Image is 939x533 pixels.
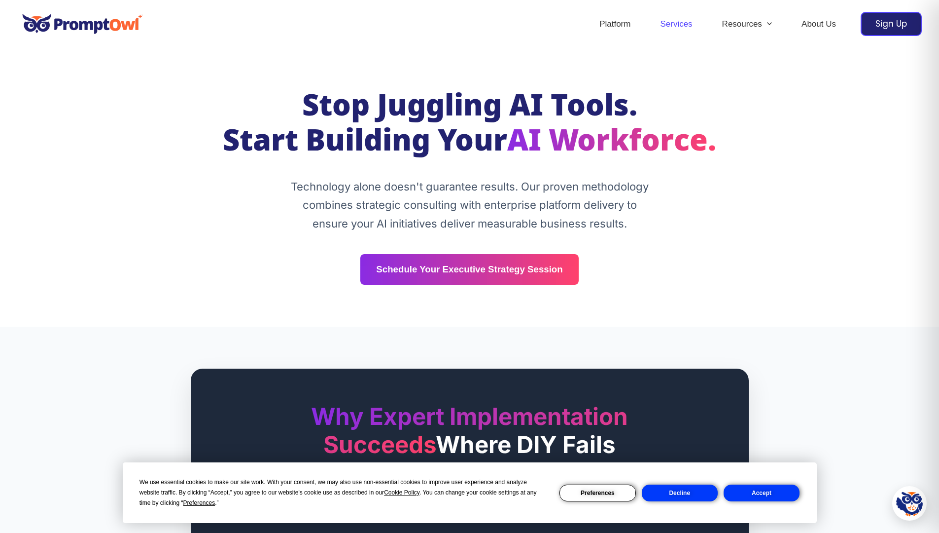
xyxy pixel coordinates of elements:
[861,12,922,36] a: Sign Up
[384,489,419,496] span: Cookie Policy
[559,485,635,501] button: Preferences
[285,178,655,233] p: Technology alone doesn't guarantee results. Our proven methodology combines strategic consulting ...
[642,485,718,501] button: Decline
[311,402,628,458] span: Why Expert Implementation Succeeds
[360,254,578,285] a: Schedule Your Executive Strategy Session
[724,485,800,501] button: Accept
[191,90,749,161] h1: Stop Juggling AI Tools. Start Building Your
[507,123,716,162] span: AI Workforce.
[585,7,645,41] a: Platform
[123,462,817,523] div: Cookie Consent Prompt
[896,490,923,517] img: Hootie - PromptOwl AI Assistant
[17,7,148,41] img: promptowl.ai logo
[585,7,851,41] nav: Site Navigation: Header
[273,402,667,458] h2: Where DIY Fails
[183,499,215,506] span: Preferences
[139,477,548,508] div: We use essential cookies to make our site work. With your consent, we may also use non-essential ...
[787,7,851,41] a: About Us
[762,7,772,41] span: Menu Toggle
[645,7,707,41] a: Services
[707,7,787,41] a: ResourcesMenu Toggle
